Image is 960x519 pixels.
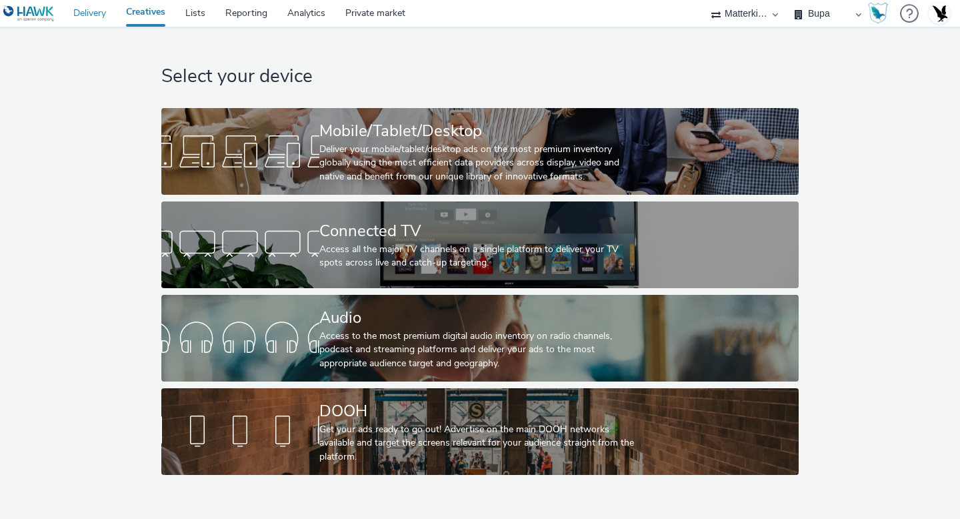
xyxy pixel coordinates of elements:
[319,423,635,464] div: Get your ads ready to go out! Advertise on the main DOOH networks available and target the screen...
[161,388,798,475] a: DOOHGet your ads ready to go out! Advertise on the main DOOH networks available and target the sc...
[161,108,798,195] a: Mobile/Tablet/DesktopDeliver your mobile/tablet/desktop ads on the most premium inventory globall...
[319,400,635,423] div: DOOH
[929,3,949,23] img: Account UK
[319,219,635,243] div: Connected TV
[319,243,635,270] div: Access all the major TV channels on a single platform to deliver your TV spots across live and ca...
[319,143,635,183] div: Deliver your mobile/tablet/desktop ads on the most premium inventory globally using the most effi...
[319,330,635,370] div: Access to the most premium digital audio inventory on radio channels, podcast and streaming platf...
[319,119,635,143] div: Mobile/Tablet/Desktop
[868,3,888,24] img: Hawk Academy
[161,201,798,288] a: Connected TVAccess all the major TV channels on a single platform to deliver your TV spots across...
[319,306,635,330] div: Audio
[3,5,55,22] img: undefined Logo
[161,295,798,382] a: AudioAccess to the most premium digital audio inventory on radio channels, podcast and streaming ...
[161,64,798,89] h1: Select your device
[868,3,893,24] a: Hawk Academy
